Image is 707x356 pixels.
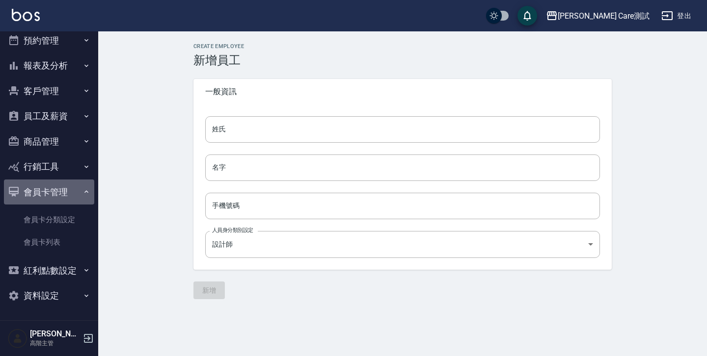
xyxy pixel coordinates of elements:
button: save [517,6,537,25]
button: 報表及分析 [4,53,94,78]
button: 行銷工具 [4,154,94,179]
img: Logo [12,9,40,21]
button: 員工及薪資 [4,103,94,129]
a: 會員卡分類設定 [4,208,94,231]
div: 設計師 [205,231,600,257]
button: [PERSON_NAME] Care測試 [542,6,653,26]
div: [PERSON_NAME] Care測試 [558,10,650,22]
h3: 新增員工 [193,53,612,67]
span: 一般資訊 [205,87,600,97]
label: 人員身分類別設定 [212,227,253,234]
p: 高階主管 [30,339,80,348]
a: 會員卡列表 [4,231,94,254]
button: 資料設定 [4,283,94,308]
button: 紅利點數設定 [4,258,94,283]
button: 客戶管理 [4,78,94,104]
button: 登出 [657,7,695,25]
h2: Create Employee [193,43,612,50]
button: 商品管理 [4,129,94,154]
button: 會員卡管理 [4,179,94,205]
button: 預約管理 [4,28,94,53]
h5: [PERSON_NAME] [30,329,80,339]
img: Person [8,329,27,348]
